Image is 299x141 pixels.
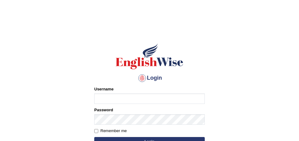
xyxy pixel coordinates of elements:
[94,129,98,133] input: Remember me
[94,73,205,83] h4: Login
[94,107,113,113] label: Password
[94,86,114,92] label: Username
[94,128,127,134] label: Remember me
[115,43,184,70] img: Logo of English Wise sign in for intelligent practice with AI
